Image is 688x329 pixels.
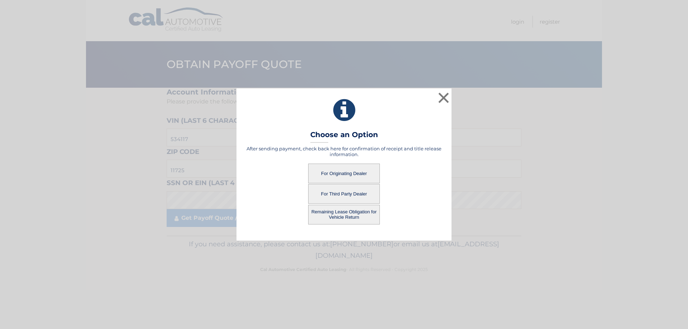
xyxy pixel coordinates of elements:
h5: After sending payment, check back here for confirmation of receipt and title release information. [245,146,443,157]
button: Remaining Lease Obligation for Vehicle Return [308,205,380,224]
button: For Originating Dealer [308,164,380,183]
button: For Third Party Dealer [308,184,380,204]
button: × [436,91,451,105]
h3: Choose an Option [310,130,378,143]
